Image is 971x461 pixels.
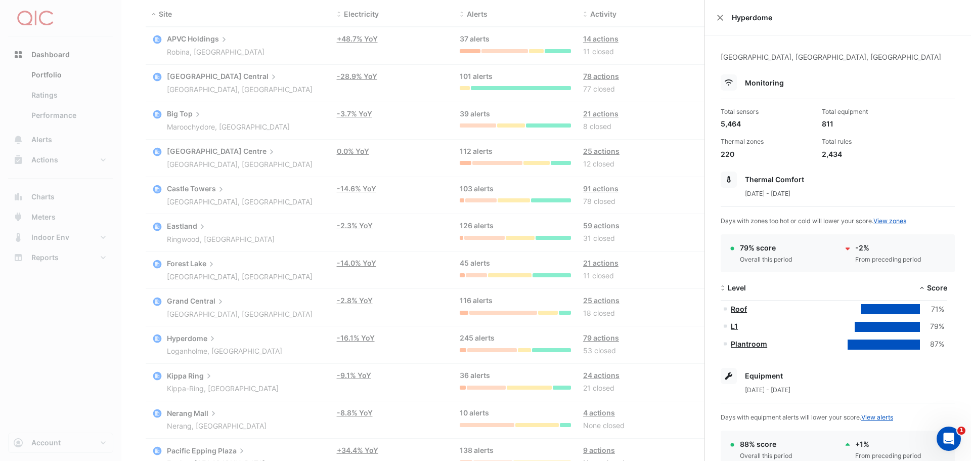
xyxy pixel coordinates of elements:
[721,52,955,74] div: [GEOGRAPHIC_DATA], [GEOGRAPHIC_DATA], [GEOGRAPHIC_DATA]
[822,137,915,146] div: Total rules
[721,107,814,116] div: Total sensors
[745,386,790,394] span: [DATE] - [DATE]
[745,78,784,87] span: Monitoring
[745,190,790,197] span: [DATE] - [DATE]
[745,175,804,184] span: Thermal Comfort
[937,427,961,451] iframe: Intercom live chat
[731,340,767,348] a: Plantroom
[740,242,792,253] div: 79% score
[728,283,746,292] span: Level
[957,427,965,435] span: 1
[920,321,944,332] div: 79%
[920,304,944,315] div: 71%
[740,255,792,264] div: Overall this period
[861,413,893,421] a: View alerts
[855,439,921,449] div: + 1%
[721,149,814,159] div: 220
[717,14,724,21] button: Close
[721,118,814,129] div: 5,464
[740,439,792,449] div: 88% score
[873,217,906,225] a: View zones
[740,451,792,460] div: Overall this period
[822,118,915,129] div: 811
[855,255,921,264] div: From preceding period
[721,137,814,146] div: Thermal zones
[822,107,915,116] div: Total equipment
[721,217,906,225] span: Days with zones too hot or cold will lower your score.
[920,339,944,350] div: 87%
[822,149,915,159] div: 2,434
[721,413,893,421] span: Days with equipment alerts will lower your score.
[731,305,747,313] a: Roof
[745,371,783,380] span: Equipment
[927,283,947,292] span: Score
[855,451,921,460] div: From preceding period
[731,322,738,330] a: L1
[855,242,921,253] div: -2%
[732,12,959,23] span: Hyperdome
